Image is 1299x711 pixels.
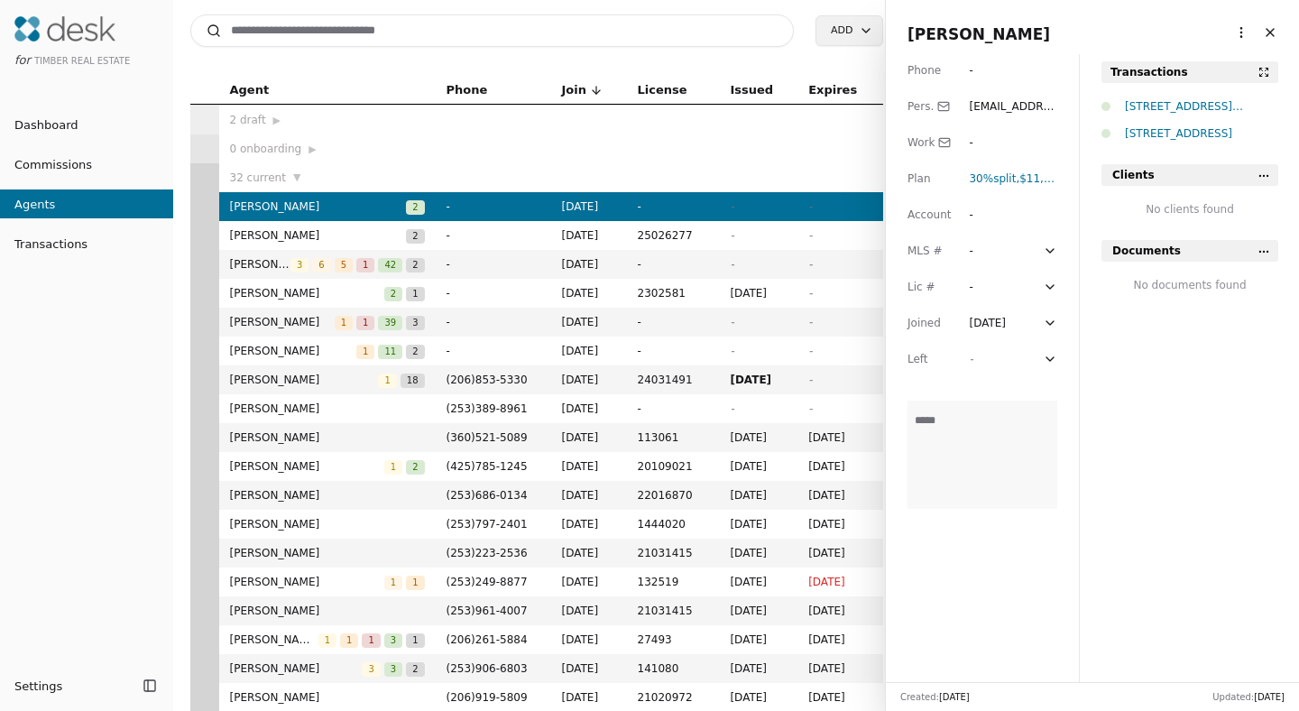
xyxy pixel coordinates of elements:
span: 32 current [230,169,286,187]
span: - [638,342,709,360]
span: [DATE] [562,255,616,273]
span: - [808,402,812,415]
span: ( 360 ) 521 - 5089 [447,431,528,444]
span: [PERSON_NAME] [230,573,384,591]
span: ▼ [293,170,300,186]
button: 1 [406,573,424,591]
span: - [730,258,733,271]
span: [DATE] [730,371,787,389]
span: [DATE] [1254,692,1285,702]
span: [EMAIL_ADDRESS][DOMAIN_NAME] [969,100,1056,149]
span: ( 425 ) 785 - 1245 [447,460,528,473]
span: 25026277 [638,226,709,245]
span: 1 [406,576,424,590]
span: - [638,255,709,273]
span: - [638,400,709,418]
span: Clients [1112,166,1155,184]
span: [DATE] [730,573,787,591]
button: 3 [362,660,380,678]
span: [PERSON_NAME] [230,486,425,504]
span: ▶ [309,142,316,158]
span: 1 [384,460,402,475]
span: [DATE] [562,371,616,389]
span: [DATE] [730,602,787,620]
span: , [969,172,1019,185]
span: 3 [406,316,424,330]
button: 1 [384,573,402,591]
span: [DATE] [562,429,616,447]
span: 1 [335,316,353,330]
span: [DATE] [808,688,871,706]
span: [DATE] [562,198,616,216]
span: [DATE] [730,660,787,678]
span: [DATE] [562,515,616,533]
span: [DATE] [808,429,871,447]
span: [DATE] [562,313,616,331]
span: 1 [362,633,380,648]
span: - [969,353,972,365]
span: [PERSON_NAME] [230,255,290,273]
span: ( 253 ) 686 - 0134 [447,489,528,502]
span: [DATE] [730,631,787,649]
span: [DATE] [808,660,871,678]
span: [PERSON_NAME] [230,457,384,476]
span: - [638,313,709,331]
span: [DATE] [562,544,616,562]
span: 42 [378,258,402,272]
span: 21031415 [638,602,709,620]
span: 2 [406,345,424,359]
span: 1 [406,287,424,301]
span: 11 [378,345,402,359]
span: 21020972 [638,688,709,706]
span: [DATE] [808,457,871,476]
span: Expires [808,80,857,100]
button: 11 [378,342,402,360]
div: Updated: [1212,690,1285,704]
span: [DATE] [562,602,616,620]
span: - [730,316,733,328]
button: 2 [406,342,424,360]
span: 1444020 [638,515,709,533]
span: 1 [356,316,374,330]
button: 1 [406,284,424,302]
span: - [808,374,812,386]
button: Settings [7,671,137,700]
span: - [447,313,540,331]
div: Transactions [1110,63,1188,81]
span: 3 [384,633,402,648]
span: [DATE] [730,544,787,562]
span: [DATE] [730,515,787,533]
button: 1 [318,631,336,649]
button: 42 [378,255,402,273]
span: [PERSON_NAME] [230,515,425,533]
span: for [14,53,31,67]
span: License [638,80,687,100]
span: 2302581 [638,284,709,302]
span: 2 [406,662,424,677]
span: [DATE] [939,692,970,702]
span: 18 [401,374,425,388]
span: 1 [406,633,424,648]
span: 27493 [638,631,709,649]
span: [PERSON_NAME] [230,602,425,620]
button: 1 [356,342,374,360]
span: - [730,200,733,213]
span: 1 [356,258,374,272]
span: 2 [406,229,424,244]
span: - [447,198,540,216]
span: - [730,229,733,242]
button: 2 [406,226,424,245]
img: Desk [14,16,115,42]
span: - [808,316,812,328]
div: [STREET_ADDRESS] [1125,125,1278,143]
div: Lic # [907,278,951,296]
span: [PERSON_NAME] [230,688,425,706]
span: [PERSON_NAME] [230,198,407,216]
span: [DATE] [562,631,616,649]
button: 3 [406,313,424,331]
span: [DATE] [808,515,871,533]
span: - [730,345,733,357]
span: [DATE] [730,486,787,504]
span: - [447,255,540,273]
span: 22016870 [638,486,709,504]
